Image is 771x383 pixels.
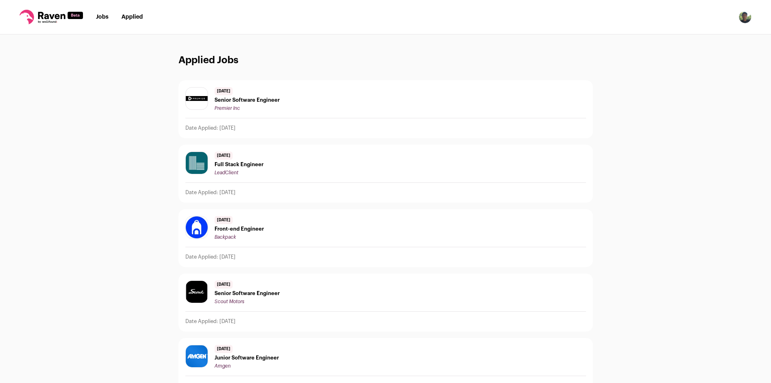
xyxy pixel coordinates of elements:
a: [DATE] Senior Software Engineer Scout Motors Date Applied: [DATE] [179,274,593,331]
span: [DATE] [215,216,233,224]
a: [DATE] Senior Software Engineer Premier Inc Date Applied: [DATE] [179,81,593,138]
span: [DATE] [215,152,233,160]
a: Applied [121,14,143,20]
p: Date Applied: [DATE] [185,125,236,131]
img: 2ab2b69edb52772d1636190aaa9fb47044339eab1234c2e025a82c6f9fb562a5.jpg [186,152,208,174]
a: Jobs [96,14,108,20]
span: Junior Software Engineer [215,355,279,361]
span: Backpack [215,235,236,240]
img: 10216056-medium_jpg [739,11,752,24]
span: [DATE] [215,280,233,289]
h1: Applied Jobs [178,54,593,67]
button: Open dropdown [739,11,752,24]
img: edcdce9915035250e079cedc463795869719a507718372f0ee6c812f450f25c2 [186,281,208,303]
span: Senior Software Engineer [215,290,280,297]
span: LeadClient [215,170,238,175]
a: [DATE] Front-end Engineer Backpack Date Applied: [DATE] [179,210,593,267]
a: [DATE] Full Stack Engineer LeadClient Date Applied: [DATE] [179,145,593,202]
p: Date Applied: [DATE] [185,318,236,325]
p: Date Applied: [DATE] [185,189,236,196]
img: 5bd66c6a0dae0b76368f98f4b36bbd5c4e61d771cd1b227cbab099c68536453e.jpg [186,216,208,238]
span: Amgen [215,364,231,368]
span: [DATE] [215,87,233,95]
img: e3d8fc2fcb31ca7d33a1b0fae0f9e47e3c5387b6173be2ecb882cdd6320aa2d5.jpg [186,96,208,101]
span: Front-end Engineer [215,226,264,232]
p: Date Applied: [DATE] [185,254,236,260]
span: Full Stack Engineer [215,161,263,168]
span: Scout Motors [215,299,244,304]
img: 80409983432161e3cff331ce7e73ada3d9394495255f7db173f4fa38f7e0d5dd.jpg [186,345,208,367]
span: Premier Inc [215,106,240,111]
span: Senior Software Engineer [215,97,280,103]
span: [DATE] [215,345,233,353]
